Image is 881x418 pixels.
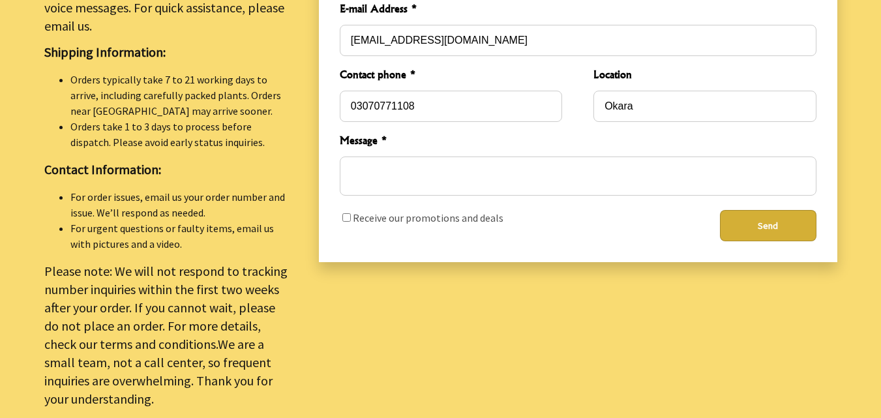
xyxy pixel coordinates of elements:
strong: Shipping Information: [44,44,166,60]
span: Location [593,67,816,85]
span: E-mail Address * [340,1,816,20]
li: For urgent questions or faulty items, email us with pictures and a video. [70,220,288,252]
textarea: Message * [340,157,816,196]
li: For order issues, email us your order number and issue. We’ll respond as needed. [70,189,288,220]
span: Contact phone * [340,67,562,85]
span: Message * [340,132,816,151]
li: Orders take 1 to 3 days to process before dispatch. Please avoid early status inquiries. [70,119,288,150]
big: Please note: We will not respond to tracking number inquiries within the first two weeks after yo... [44,263,288,407]
input: E-mail Address * [340,25,816,56]
button: Send [720,210,816,241]
input: Location [593,91,816,122]
label: Receive our promotions and deals [353,211,503,224]
strong: Contact Information: [44,161,161,177]
input: Contact phone * [340,91,562,122]
li: Orders typically take 7 to 21 working days to arrive, including carefully packed plants. Orders n... [70,72,288,119]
